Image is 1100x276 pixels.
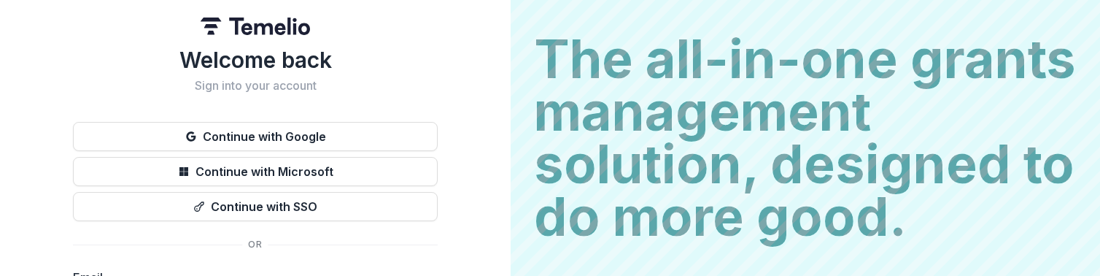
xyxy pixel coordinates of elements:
[73,157,438,186] button: Continue with Microsoft
[73,122,438,151] button: Continue with Google
[201,18,310,35] img: Temelio
[73,47,438,73] h1: Welcome back
[73,192,438,221] button: Continue with SSO
[73,79,438,93] h2: Sign into your account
